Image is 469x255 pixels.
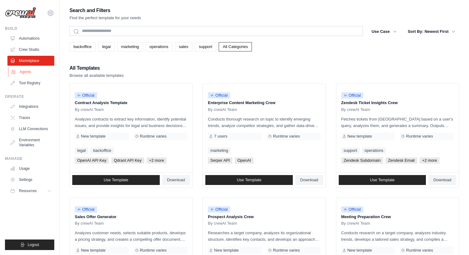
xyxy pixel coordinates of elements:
span: By crewAI Team [75,221,104,226]
a: LLM Connections [7,124,54,134]
p: Prospect Analysis Crew [208,214,320,220]
a: Marketplace [7,56,54,66]
a: backoffice [69,42,96,51]
span: 7 users [214,134,227,139]
span: Official [341,206,364,213]
a: Crew Studio [7,45,54,55]
a: Use Template [205,175,293,185]
a: Usage [7,164,54,174]
p: Browse all available templates [69,73,124,79]
span: Download [300,178,318,182]
a: Use Template [339,175,426,185]
span: Runtime varies [273,134,300,139]
span: Runtime varies [273,248,300,253]
a: operations [362,147,386,154]
span: New template [81,248,105,253]
a: Settings [7,175,54,185]
span: Runtime varies [140,248,167,253]
button: Logout [5,240,54,250]
p: Conducts thorough research on topic to identify emerging trends, analyze competitor strategies, a... [208,116,320,129]
span: Official [75,206,97,213]
a: support [341,147,360,154]
p: Meeting Preparation Crew [341,214,454,220]
span: Official [341,92,364,99]
a: marketing [117,42,143,51]
a: legal [75,147,88,154]
p: Contract Analysis Template [75,100,187,106]
span: Use Template [237,178,261,182]
a: operations [145,42,172,51]
a: marketing [208,147,230,154]
span: New template [214,248,239,253]
span: By crewAI Team [75,107,104,112]
span: Official [208,206,230,213]
a: Integrations [7,102,54,112]
a: support [195,42,216,51]
a: legal [98,42,114,51]
p: Researches a target company, analyzes its organizational structure, identifies key contacts, and ... [208,230,320,243]
span: Zendesk Email [386,157,417,164]
p: Find the perfect template for your needs [69,15,141,21]
p: Fetches tickets from [GEOGRAPHIC_DATA] based on a user's query, analyzes them, and generates a su... [341,116,454,129]
span: Qdrant API Key [111,157,144,164]
span: Download [433,178,451,182]
a: Environment Variables [7,135,54,150]
a: Traces [7,113,54,123]
span: OpenAI API Key [75,157,109,164]
a: Download [428,175,456,185]
span: By crewAI Team [341,107,370,112]
span: Logout [28,242,39,247]
p: Analyzes customer needs, selects suitable products, develops a pricing strategy, and creates a co... [75,230,187,243]
h2: Search and Filters [69,6,141,15]
span: New template [81,134,105,139]
span: New template [347,134,372,139]
a: sales [175,42,192,51]
p: Conducts research on a target company, analyzes industry trends, develops a tailored sales strate... [341,230,454,243]
p: Sales Offer Generator [75,214,187,220]
span: +2 more [420,157,440,164]
button: Use Case [368,26,400,37]
div: Manage [5,156,54,161]
span: Serper API [208,157,232,164]
span: Use Template [104,178,128,182]
a: backoffice [91,147,114,154]
span: Zendesk Subdomain [341,157,383,164]
div: Operate [5,94,54,99]
span: Runtime varies [406,248,433,253]
div: Build [5,26,54,31]
span: OpenAI [235,157,253,164]
span: Runtime varies [406,134,433,139]
button: Resources [7,186,54,196]
img: Logo [5,7,36,19]
span: Official [208,92,230,99]
a: Use Template [72,175,160,185]
a: Download [162,175,190,185]
span: By crewAI Team [208,221,237,226]
button: Sort By: Newest First [404,26,459,37]
span: New template [347,248,372,253]
span: Official [75,92,97,99]
p: Enterprise Content Marketing Crew [208,100,320,106]
a: Tool Registry [7,78,54,88]
p: Zendesk Ticket Insights Crew [341,100,454,106]
span: Use Template [370,178,395,182]
p: Analyzes contracts to extract key information, identify potential issues, and provide insights fo... [75,116,187,129]
a: Download [295,175,323,185]
span: Download [167,178,185,182]
a: All Categories [219,42,252,51]
span: By crewAI Team [208,107,237,112]
span: By crewAI Team [341,221,370,226]
h2: All Templates [69,64,124,73]
span: +2 more [147,157,167,164]
span: Runtime varies [140,134,167,139]
span: Resources [19,188,37,193]
a: Agents [8,67,55,77]
a: Automations [7,33,54,43]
